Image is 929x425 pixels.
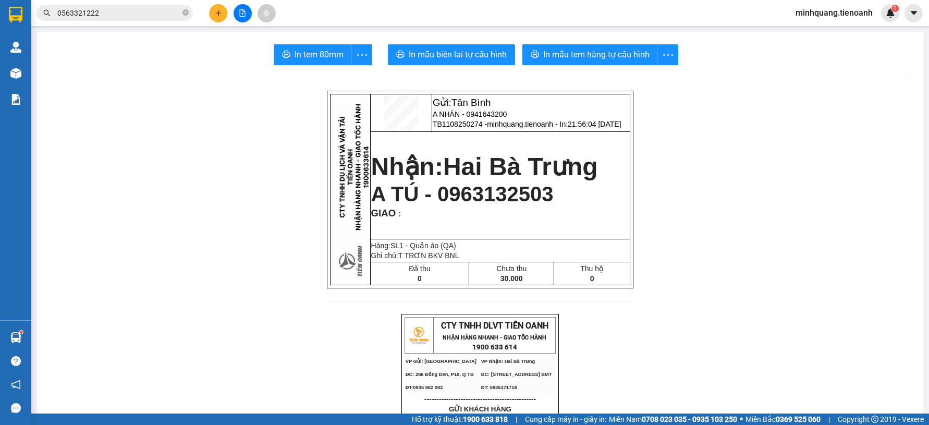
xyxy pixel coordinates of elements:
[10,68,21,79] img: warehouse-icon
[388,44,515,65] button: printerIn mẫu biên lai tự cấu hình
[787,6,881,19] span: minhquang.tienoanh
[472,343,517,351] strong: 1900 633 614
[398,251,459,260] span: T TRƠN BKV BNL
[745,414,821,425] span: Miền Bắc
[433,97,491,108] span: Gửi:
[443,153,598,180] span: Hai Bà Trưng
[371,153,598,180] strong: Nhận:
[418,274,422,283] span: 0
[406,372,474,377] span: ĐC: 266 Đồng Đen, P10, Q TB
[10,94,21,105] img: solution-icon
[886,8,895,18] img: icon-new-feature
[11,403,21,413] span: message
[443,334,546,341] strong: NHẬN HÀNG NHANH - GIAO TỐC HÀNH
[409,264,430,273] span: Đã thu
[424,395,536,403] span: ----------------------------------------------
[215,9,222,17] span: plus
[531,50,539,60] span: printer
[481,359,535,364] span: VP Nhận: Hai Bà Trưng
[433,120,621,128] span: TB1108250274 -
[10,42,21,53] img: warehouse-icon
[399,241,456,250] span: 1 - Quần áo (QA)
[543,48,650,61] span: In mẫu tem hàng tự cấu hình
[11,380,21,390] span: notification
[909,8,919,18] span: caret-down
[295,48,344,61] span: In tem 80mm
[481,385,517,390] span: ĐT: 0935371718
[776,415,821,423] strong: 0369 525 060
[609,414,737,425] span: Miền Nam
[522,44,658,65] button: printerIn mẫu tem hàng tự cấu hình
[496,264,527,273] span: Chưa thu
[500,274,523,283] span: 30.000
[406,322,432,348] img: logo
[258,4,276,22] button: aim
[740,417,743,421] span: ⚪️
[10,332,21,343] img: warehouse-icon
[11,356,21,366] span: question-circle
[371,241,456,250] span: Hàng:SL
[657,44,678,65] button: more
[487,120,621,128] span: minhquang.tienoanh - In:
[904,4,923,22] button: caret-down
[871,416,878,423] span: copyright
[451,97,491,108] span: Tân Bình
[20,331,23,334] sup: 1
[371,208,396,218] span: GIAO
[433,110,507,118] span: A NHÀN - 0941643200
[182,8,189,18] span: close-circle
[371,183,554,205] span: A TÚ - 0963132503
[525,414,606,425] span: Cung cấp máy in - giấy in:
[642,415,737,423] strong: 0708 023 035 - 0935 103 250
[239,9,246,17] span: file-add
[352,48,372,62] span: more
[406,385,443,390] span: ĐT:0935 882 082
[396,210,401,218] span: :
[481,372,552,377] span: ĐC: [STREET_ADDRESS] BMT
[828,414,830,425] span: |
[234,4,252,22] button: file-add
[463,415,508,423] strong: 1900 633 818
[891,5,899,12] sup: 1
[209,4,227,22] button: plus
[57,7,180,19] input: Tìm tên, số ĐT hoặc mã đơn
[516,414,517,425] span: |
[43,9,51,17] span: search
[182,9,189,16] span: close-circle
[580,264,604,273] span: Thu hộ
[449,405,511,413] span: GỬI KHÁCH HÀNG
[893,5,897,12] span: 1
[263,9,270,17] span: aim
[441,321,548,331] span: CTY TNHH DLVT TIẾN OANH
[9,7,22,22] img: logo-vxr
[351,44,372,65] button: more
[658,48,678,62] span: more
[568,120,621,128] span: 21:56:04 [DATE]
[282,50,290,60] span: printer
[396,50,405,60] span: printer
[409,48,507,61] span: In mẫu biên lai tự cấu hình
[590,274,594,283] span: 0
[371,251,459,260] span: Ghi chú:
[274,44,352,65] button: printerIn tem 80mm
[406,359,476,364] span: VP Gửi: [GEOGRAPHIC_DATA]
[412,414,508,425] span: Hỗ trợ kỹ thuật:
